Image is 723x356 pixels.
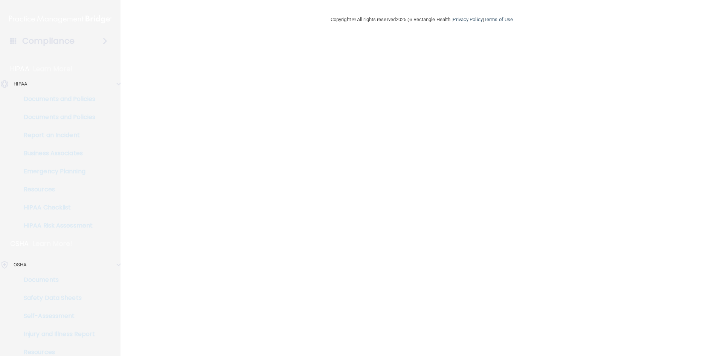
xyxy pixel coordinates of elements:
[5,276,108,284] p: Documents
[33,64,73,73] p: Learn More!
[22,36,75,46] h4: Compliance
[5,113,108,121] p: Documents and Policies
[14,79,27,89] p: HIPAA
[5,95,108,103] p: Documents and Policies
[5,150,108,157] p: Business Associates
[5,312,108,320] p: Self-Assessment
[5,204,108,211] p: HIPAA Checklist
[5,330,108,338] p: Injury and Illness Report
[5,222,108,229] p: HIPAA Risk Assessment
[9,12,111,27] img: PMB logo
[33,239,73,248] p: Learn More!
[14,260,26,269] p: OSHA
[10,239,29,248] p: OSHA
[453,17,482,22] a: Privacy Policy
[5,131,108,139] p: Report an Incident
[484,17,513,22] a: Terms of Use
[5,186,108,193] p: Resources
[5,294,108,302] p: Safety Data Sheets
[5,168,108,175] p: Emergency Planning
[5,348,108,356] p: Resources
[10,64,29,73] p: HIPAA
[284,8,559,32] div: Copyright © All rights reserved 2025 @ Rectangle Health | |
